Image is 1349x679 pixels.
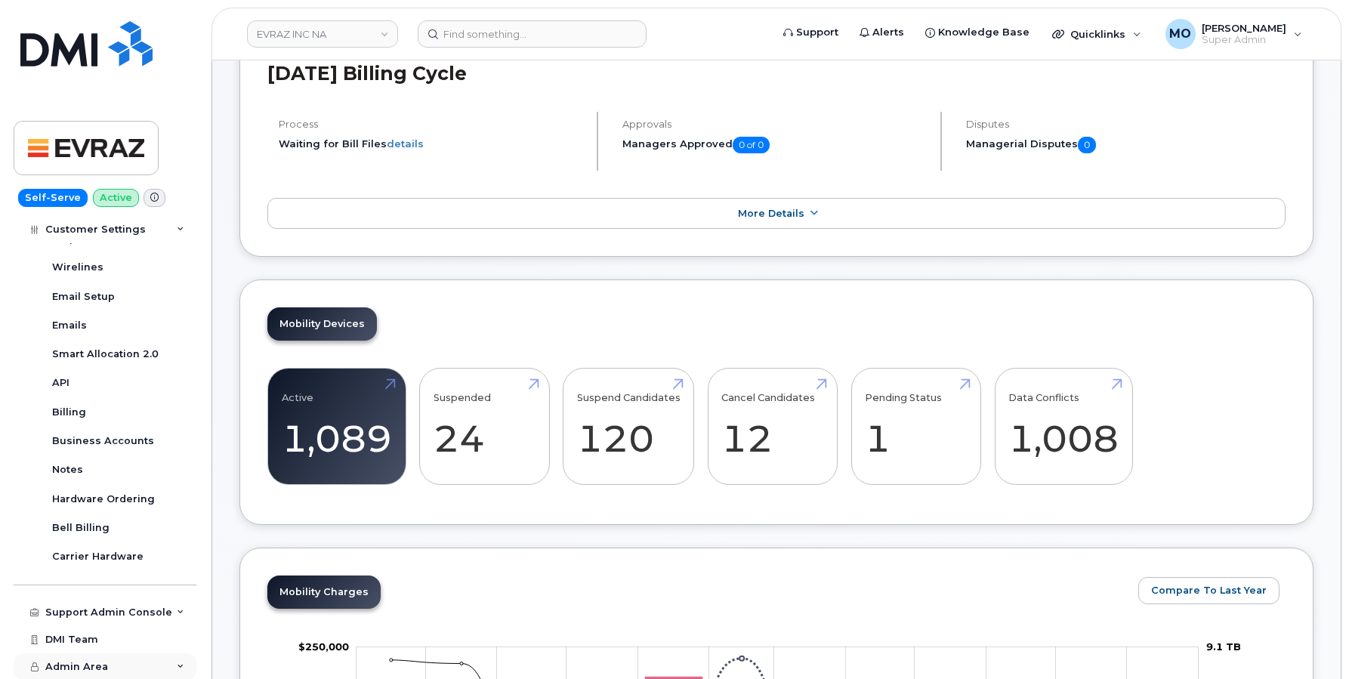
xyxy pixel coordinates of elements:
span: [PERSON_NAME] [1202,22,1286,34]
a: Suspend Candidates 120 [577,377,681,477]
button: Compare To Last Year [1138,577,1280,604]
span: Knowledge Base [938,25,1029,40]
li: Waiting for Bill Files [279,137,584,151]
a: Data Conflicts 1,008 [1008,377,1119,477]
h2: [DATE] Billing Cycle [267,62,1286,85]
a: Suspended 24 [434,377,536,477]
span: Alerts [872,25,904,40]
a: Mobility Devices [267,307,377,341]
g: $0 [298,640,349,652]
a: Cancel Candidates 12 [721,377,823,477]
span: 0 of 0 [733,137,770,153]
div: Quicklinks [1042,19,1152,49]
a: Pending Status 1 [865,377,967,477]
h4: Disputes [966,119,1286,130]
tspan: 9.1 TB [1206,640,1241,652]
a: EVRAZ INC NA [247,20,398,48]
div: Muhammad Obaid [1155,19,1313,49]
a: Active 1,089 [282,377,392,477]
span: 0 [1078,137,1096,153]
span: Super Admin [1202,34,1286,46]
input: Find something... [418,20,647,48]
span: Quicklinks [1070,28,1125,40]
span: More Details [738,208,804,219]
h5: Managers Approved [622,137,928,153]
a: Knowledge Base [915,17,1040,48]
span: Compare To Last Year [1151,583,1267,597]
span: Support [796,25,838,40]
a: Support [773,17,849,48]
h5: Managerial Disputes [966,137,1286,153]
tspan: $250,000 [298,640,349,652]
h4: Approvals [622,119,928,130]
a: Mobility Charges [267,576,381,609]
h4: Process [279,119,584,130]
a: details [387,137,424,150]
span: MO [1169,25,1191,43]
a: Alerts [849,17,915,48]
